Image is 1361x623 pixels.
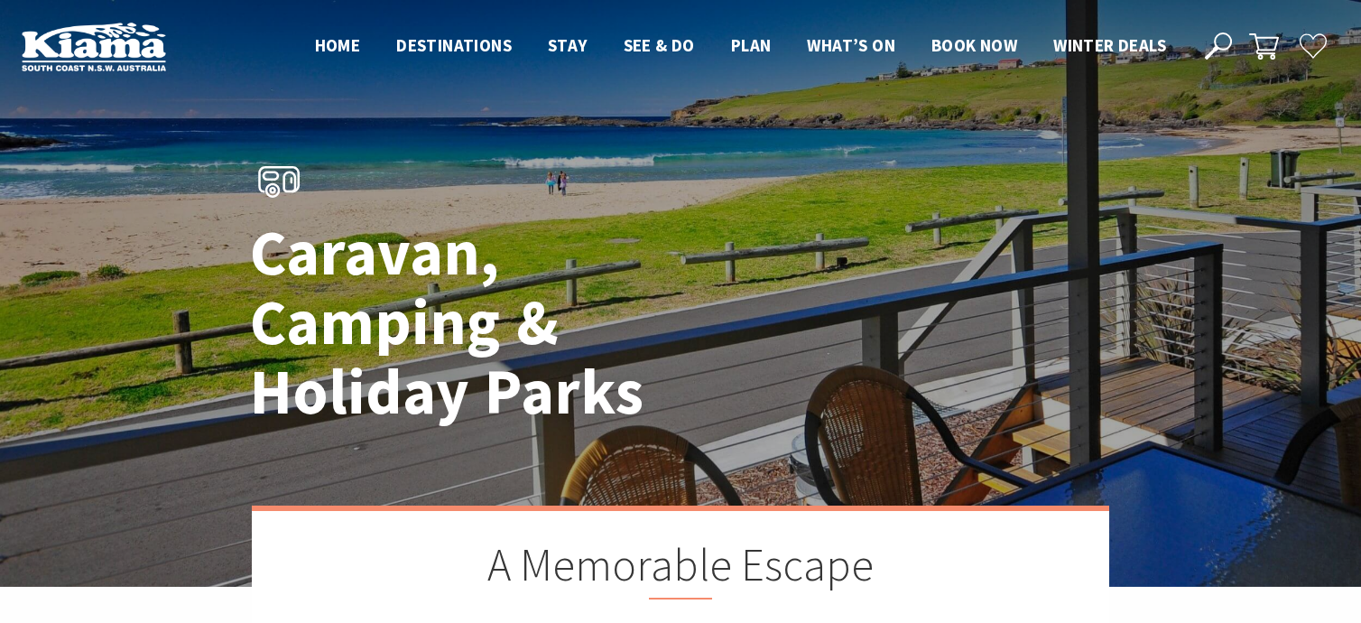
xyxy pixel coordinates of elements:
span: Winter Deals [1053,34,1166,56]
span: Stay [548,34,588,56]
h1: Caravan, Camping & Holiday Parks [250,219,760,427]
span: Home [315,34,361,56]
span: Book now [931,34,1017,56]
img: Kiama Logo [22,22,166,71]
span: Plan [731,34,772,56]
span: See & Do [624,34,695,56]
span: What’s On [807,34,895,56]
nav: Main Menu [297,32,1184,61]
span: Destinations [396,34,512,56]
h2: A Memorable Escape [342,538,1019,600]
